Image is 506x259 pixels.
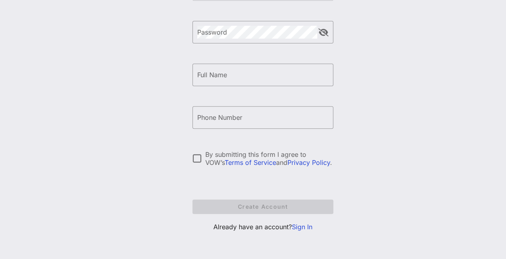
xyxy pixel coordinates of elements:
a: Privacy Policy [287,158,330,166]
p: Already have an account? [192,222,333,232]
a: Terms of Service [225,158,276,166]
a: Sign In [292,223,312,231]
button: append icon [318,29,328,37]
div: By submitting this form I agree to VOW’s and . [205,150,333,166]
